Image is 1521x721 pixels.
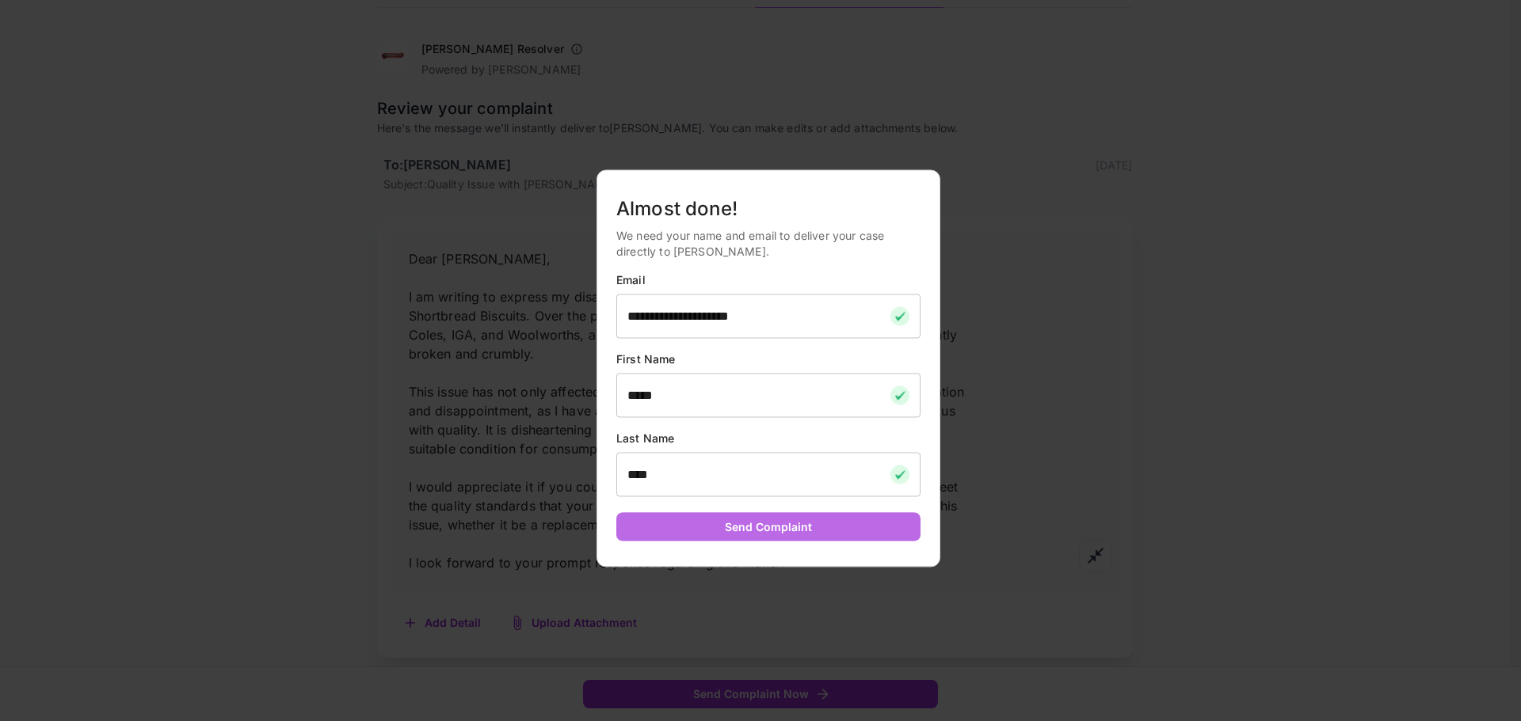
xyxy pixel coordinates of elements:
img: checkmark [890,385,909,404]
p: Email [616,271,921,287]
p: Last Name [616,430,921,446]
p: We need your name and email to deliver your case directly to [PERSON_NAME]. [616,227,921,259]
p: First Name [616,351,921,366]
img: checkmark [890,465,909,484]
img: checkmark [890,306,909,325]
button: Send Complaint [616,512,921,541]
h5: Almost done! [616,195,921,221]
